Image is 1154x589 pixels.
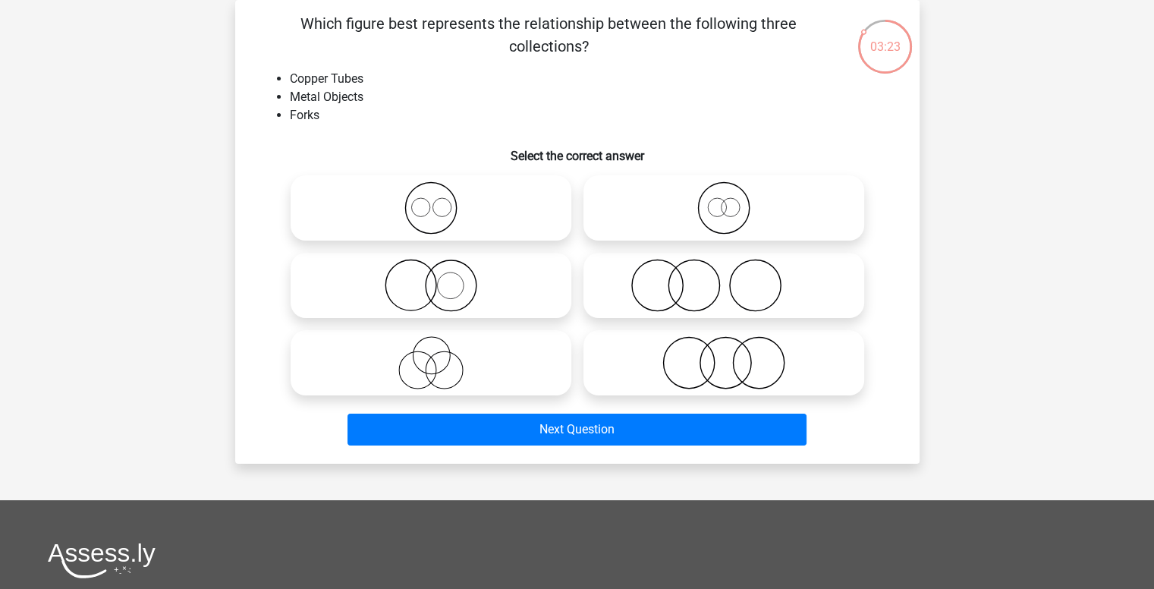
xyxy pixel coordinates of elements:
img: Assessly logo [48,543,156,578]
li: Forks [290,106,895,124]
li: Copper Tubes [290,70,895,88]
li: Metal Objects [290,88,895,106]
div: 03:23 [857,18,913,56]
button: Next Question [347,414,807,446]
h6: Select the correct answer [259,137,895,163]
p: Which figure best represents the relationship between the following three collections? [259,12,838,58]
